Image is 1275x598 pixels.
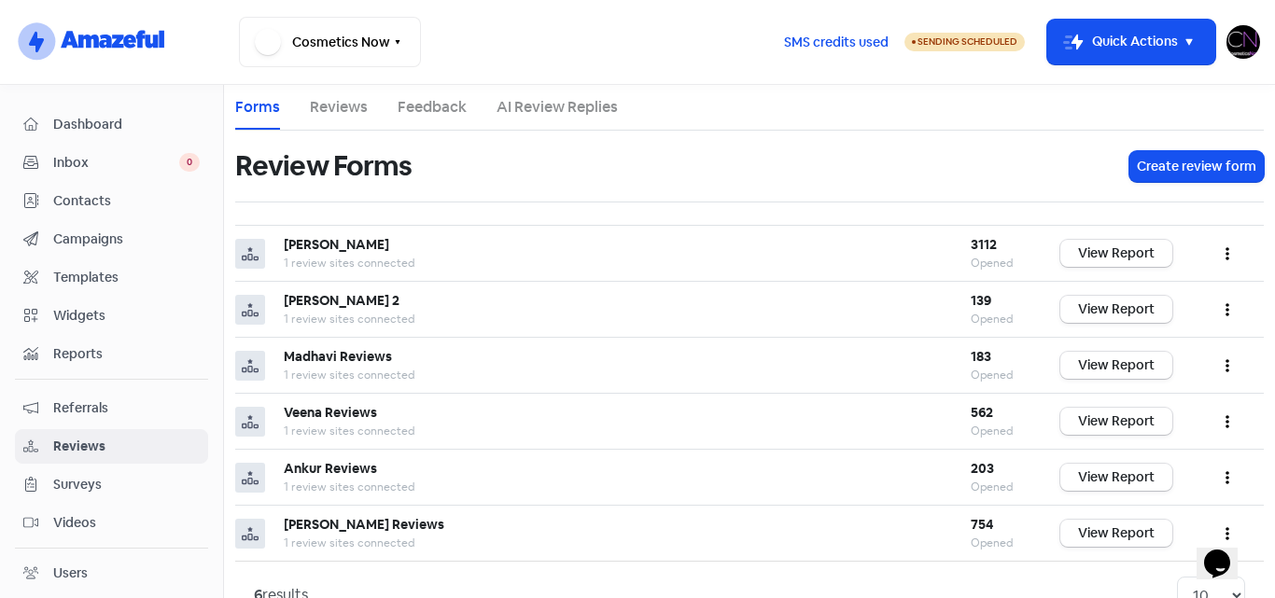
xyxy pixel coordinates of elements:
a: Referrals [15,391,208,425]
b: 562 [971,404,993,421]
span: Surveys [53,475,200,494]
a: View Report [1060,240,1172,267]
a: Dashboard [15,107,208,142]
a: Reviews [310,96,368,118]
a: View Report [1060,352,1172,379]
a: View Report [1060,408,1172,435]
img: User [1226,25,1260,59]
span: Widgets [53,306,200,326]
a: View Report [1060,464,1172,491]
a: View Report [1060,520,1172,547]
span: SMS credits used [784,33,889,52]
b: Veena Reviews [284,404,377,421]
button: Cosmetics Now [239,17,421,67]
span: Sending Scheduled [918,35,1017,48]
span: 1 review sites connected [284,368,414,382]
span: 1 review sites connected [284,480,414,494]
div: Opened [971,423,1023,439]
a: Surveys [15,467,208,502]
a: Feedback [398,96,467,118]
button: Quick Actions [1047,20,1215,64]
span: Contacts [53,191,200,211]
span: Templates [53,268,200,287]
span: Campaigns [53,229,200,249]
b: Ankur Reviews [284,460,377,477]
h1: Review Forms [235,136,412,196]
a: View Report [1060,296,1172,323]
b: 754 [971,516,993,533]
span: Reviews [53,437,200,456]
b: 183 [971,348,991,365]
span: 1 review sites connected [284,424,414,438]
a: Forms [235,96,280,118]
b: 139 [971,292,991,309]
b: 3112 [971,236,997,253]
span: Inbox [53,153,179,173]
iframe: chat widget [1197,523,1256,579]
span: Referrals [53,398,200,418]
a: Contacts [15,184,208,218]
span: Reports [53,344,200,364]
b: [PERSON_NAME] [284,236,389,253]
b: Madhavi Reviews [284,348,392,365]
div: Opened [971,311,1023,327]
div: Opened [971,367,1023,383]
a: Templates [15,260,208,295]
a: Inbox 0 [15,146,208,180]
a: Campaigns [15,222,208,257]
span: 0 [179,153,200,172]
a: SMS credits used [768,31,904,50]
b: 203 [971,460,994,477]
a: AI Review Replies [497,96,618,118]
span: 1 review sites connected [284,535,414,550]
div: Opened [971,535,1023,551]
a: Videos [15,506,208,540]
b: [PERSON_NAME] Reviews [284,516,444,533]
a: Reviews [15,429,208,464]
a: Reports [15,337,208,371]
a: Sending Scheduled [904,31,1025,53]
span: 1 review sites connected [284,256,414,271]
a: Users [15,556,208,591]
div: Opened [971,255,1023,271]
button: Create review form [1129,151,1264,182]
span: Videos [53,513,200,533]
a: Widgets [15,299,208,333]
b: [PERSON_NAME] 2 [284,292,399,309]
div: Opened [971,479,1023,495]
span: Dashboard [53,115,200,134]
span: 1 review sites connected [284,312,414,327]
div: Users [53,563,88,583]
